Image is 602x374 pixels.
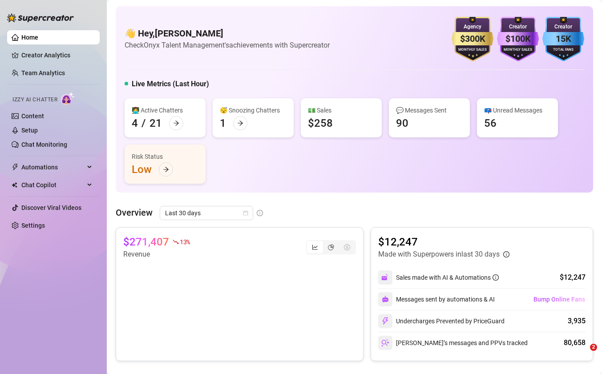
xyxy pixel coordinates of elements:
[123,235,169,249] article: $271,407
[173,120,179,126] span: arrow-right
[452,23,493,31] div: Agency
[237,120,243,126] span: arrow-right
[396,105,463,115] div: 💬 Messages Sent
[125,27,330,40] h4: 👋 Hey, [PERSON_NAME]
[306,240,356,254] div: segmented control
[344,244,350,250] span: dollar-circle
[493,274,499,281] span: info-circle
[220,105,287,115] div: 😴 Snoozing Chatters
[220,116,226,130] div: 1
[180,237,190,246] span: 13 %
[497,32,539,46] div: $100K
[243,210,248,216] span: calendar
[564,338,586,348] div: 80,658
[503,251,509,257] span: info-circle
[497,17,539,61] img: purple-badge-B9DA21FR.svg
[149,116,162,130] div: 21
[12,96,57,104] span: Izzy AI Chatter
[21,48,93,62] a: Creator Analytics
[378,314,505,328] div: Undercharges Prevented by PriceGuard
[312,244,318,250] span: line-chart
[132,105,198,115] div: 👩‍💻 Active Chatters
[542,32,584,46] div: 15K
[21,34,38,41] a: Home
[396,116,408,130] div: 90
[21,141,67,148] a: Chat Monitoring
[21,113,44,120] a: Content
[452,32,493,46] div: $300K
[542,23,584,31] div: Creator
[123,249,190,260] article: Revenue
[590,344,597,351] span: 2
[382,296,389,303] img: svg%3e
[484,116,497,130] div: 56
[257,210,263,216] span: info-circle
[497,47,539,53] div: Monthly Sales
[378,235,509,249] article: $12,247
[381,339,389,347] img: svg%3e
[328,244,334,250] span: pie-chart
[572,344,593,365] iframe: Intercom live chat
[452,47,493,53] div: Monthly Sales
[381,317,389,325] img: svg%3e
[132,152,198,161] div: Risk Status
[165,206,248,220] span: Last 30 days
[568,316,586,326] div: 3,935
[173,239,179,245] span: fall
[21,178,85,192] span: Chat Copilot
[61,92,75,105] img: AI Chatter
[21,160,85,174] span: Automations
[542,17,584,61] img: blue-badge-DgoSNQY1.svg
[12,164,19,171] span: thunderbolt
[378,249,500,260] article: Made with Superpowers in last 30 days
[21,222,45,229] a: Settings
[308,105,375,115] div: 💵 Sales
[497,23,539,31] div: Creator
[116,206,153,219] article: Overview
[542,47,584,53] div: Total Fans
[378,336,528,350] div: [PERSON_NAME]’s messages and PPVs tracked
[533,296,585,303] span: Bump Online Fans
[163,166,169,173] span: arrow-right
[21,204,81,211] a: Discover Viral Videos
[21,127,38,134] a: Setup
[560,272,586,283] div: $12,247
[484,105,551,115] div: 📪 Unread Messages
[452,17,493,61] img: gold-badge-CigiZidd.svg
[125,40,330,51] article: Check Onyx Talent Management's achievements with Supercreator
[308,116,333,130] div: $258
[132,116,138,130] div: 4
[533,292,586,306] button: Bump Online Fans
[132,79,209,89] h5: Live Metrics (Last Hour)
[378,292,495,306] div: Messages sent by automations & AI
[381,273,389,282] img: svg%3e
[12,182,17,188] img: Chat Copilot
[396,273,499,282] div: Sales made with AI & Automations
[21,69,65,76] a: Team Analytics
[7,13,74,22] img: logo-BBDzfeDw.svg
